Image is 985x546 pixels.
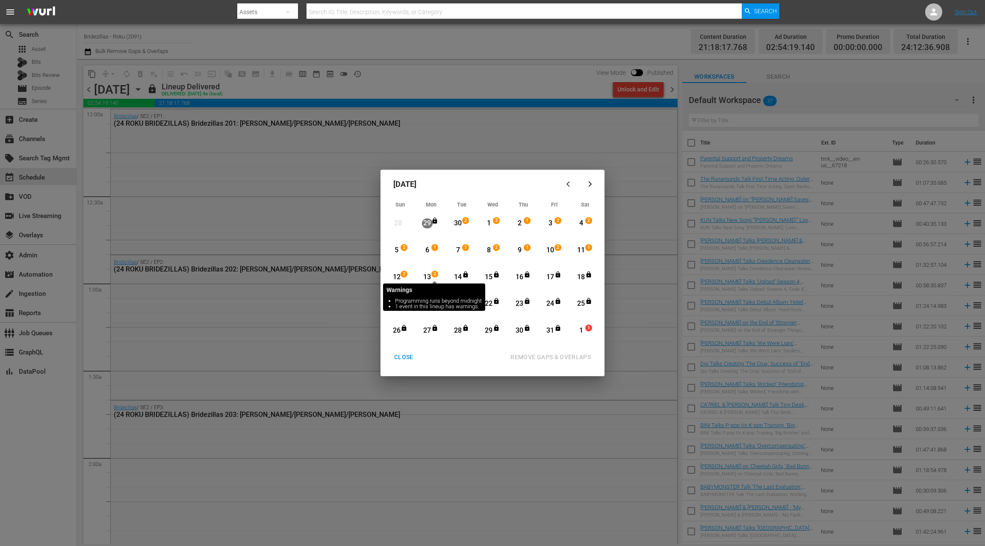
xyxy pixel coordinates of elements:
[586,217,592,224] span: 2
[955,9,977,15] a: Sign Out
[484,299,494,309] div: 22
[391,299,402,309] div: 19
[493,217,499,224] span: 2
[576,218,587,228] div: 4
[555,217,561,224] span: 2
[391,272,402,282] div: 12
[391,245,402,255] div: 5
[551,201,557,208] span: Fri
[586,325,592,331] span: 1
[393,218,404,228] div: 28
[519,201,528,208] span: Thu
[545,218,556,228] div: 3
[391,326,402,336] div: 26
[524,217,530,224] span: 1
[586,244,592,251] span: 1
[545,272,556,282] div: 17
[387,352,420,363] div: CLOSE
[463,217,469,224] span: 2
[545,299,556,309] div: 24
[457,201,466,208] span: Tue
[581,201,589,208] span: Sat
[576,245,587,255] div: 11
[422,299,433,309] div: 20
[422,272,433,282] div: 13
[453,272,463,282] div: 14
[401,244,407,251] span: 2
[545,326,556,336] div: 31
[426,201,436,208] span: Mon
[484,326,494,336] div: 29
[401,271,407,277] span: 2
[555,244,561,251] span: 2
[576,272,587,282] div: 18
[422,245,433,255] div: 6
[422,326,433,336] div: 27
[453,326,463,336] div: 28
[453,299,463,309] div: 21
[453,218,463,228] div: 30
[545,245,556,255] div: 10
[514,299,525,309] div: 23
[754,3,777,19] span: Search
[487,201,498,208] span: Wed
[514,326,525,336] div: 30
[5,7,15,17] span: menu
[432,244,438,251] span: 1
[576,326,587,336] div: 1
[384,349,424,365] button: CLOSE
[21,2,62,22] img: ans4CAIJ8jUAAAAAAAAAAAAAAAAAAAAAAAAgQb4GAAAAAAAAAAAAAAAAAAAAAAAAJMjXAAAAAAAAAAAAAAAAAAAAAAAAgAT5G...
[484,218,494,228] div: 1
[385,174,559,195] div: [DATE]
[484,272,494,282] div: 15
[463,244,469,251] span: 1
[524,244,530,251] span: 1
[514,218,525,228] div: 2
[514,272,525,282] div: 16
[484,245,494,255] div: 8
[576,299,587,309] div: 25
[432,271,438,277] span: 2
[385,199,600,345] div: Month View
[493,244,499,251] span: 2
[422,218,433,228] div: 29
[514,245,525,255] div: 9
[395,201,405,208] span: Sun
[453,245,463,255] div: 7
